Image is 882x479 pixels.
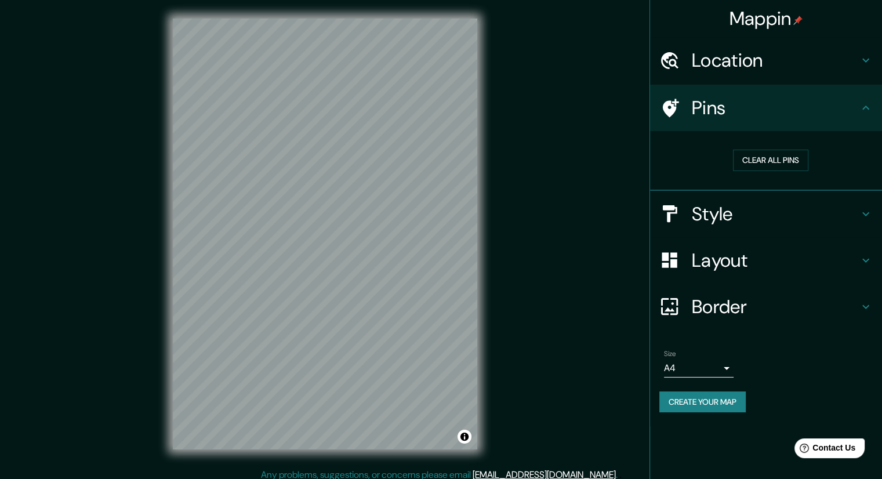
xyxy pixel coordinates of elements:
[650,237,882,284] div: Layout
[659,391,746,413] button: Create your map
[664,359,734,378] div: A4
[733,150,808,171] button: Clear all pins
[692,249,859,272] h4: Layout
[650,284,882,330] div: Border
[729,7,803,30] h4: Mappin
[692,202,859,226] h4: Style
[173,19,477,449] canvas: Map
[692,49,859,72] h4: Location
[650,191,882,237] div: Style
[458,430,471,444] button: Toggle attribution
[692,295,859,318] h4: Border
[650,85,882,131] div: Pins
[779,434,869,466] iframe: Help widget launcher
[664,349,676,358] label: Size
[692,96,859,119] h4: Pins
[793,16,803,25] img: pin-icon.png
[650,37,882,84] div: Location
